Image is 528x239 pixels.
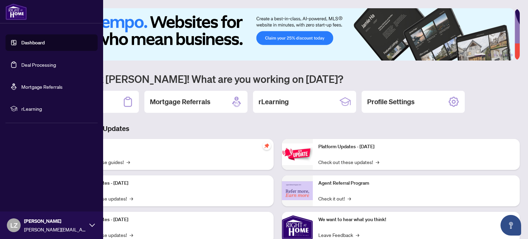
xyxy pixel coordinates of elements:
[318,158,379,166] a: Check out these updates!→
[376,158,379,166] span: →
[263,142,271,150] span: pushpin
[505,54,507,56] button: 5
[130,231,133,239] span: →
[318,216,514,224] p: We want to hear what you think!
[318,180,514,187] p: Agent Referral Program
[494,54,496,56] button: 3
[24,217,86,225] span: [PERSON_NAME]
[36,72,520,85] h1: Welcome back [PERSON_NAME]! What are you working on [DATE]?
[126,158,130,166] span: →
[510,54,513,56] button: 6
[130,195,133,202] span: →
[258,97,289,107] h2: rLearning
[21,84,63,90] a: Mortgage Referrals
[72,216,268,224] p: Platform Updates - [DATE]
[24,226,86,233] span: [PERSON_NAME][EMAIL_ADDRESS][DOMAIN_NAME]
[72,180,268,187] p: Platform Updates - [DATE]
[150,97,210,107] h2: Mortgage Referrals
[318,143,514,151] p: Platform Updates - [DATE]
[500,215,521,236] button: Open asap
[499,54,502,56] button: 4
[36,8,515,61] img: Slide 0
[21,62,56,68] a: Deal Processing
[21,105,93,112] span: rLearning
[282,143,313,165] img: Platform Updates - June 23, 2025
[348,195,351,202] span: →
[5,3,27,20] img: logo
[36,124,520,133] h3: Brokerage & Industry Updates
[488,54,491,56] button: 2
[356,231,359,239] span: →
[318,231,359,239] a: Leave Feedback→
[318,195,351,202] a: Check it out!→
[72,143,268,151] p: Self-Help
[282,181,313,200] img: Agent Referral Program
[367,97,415,107] h2: Profile Settings
[21,40,45,46] a: Dashboard
[10,220,18,230] span: LZ
[474,54,485,56] button: 1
